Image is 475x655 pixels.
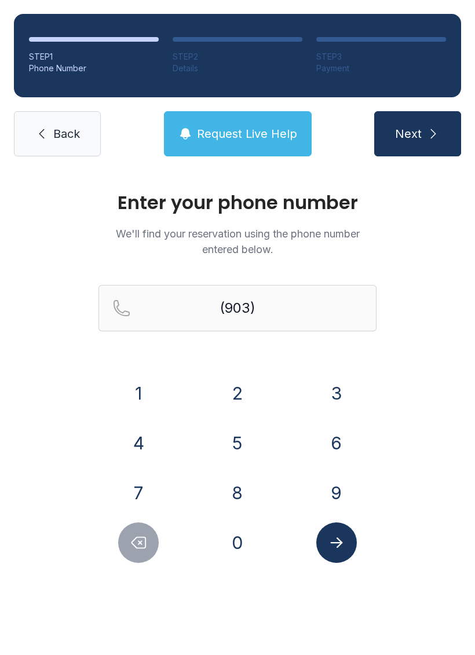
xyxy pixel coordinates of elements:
div: Details [173,63,302,74]
button: 2 [217,373,258,414]
div: Phone Number [29,63,159,74]
button: 8 [217,473,258,513]
div: STEP 1 [29,51,159,63]
button: 3 [316,373,357,414]
div: STEP 3 [316,51,446,63]
button: 0 [217,522,258,563]
button: 4 [118,423,159,463]
button: 6 [316,423,357,463]
p: We'll find your reservation using the phone number entered below. [98,226,377,257]
span: Next [395,126,422,142]
button: 9 [316,473,357,513]
button: Submit lookup form [316,522,357,563]
button: 1 [118,373,159,414]
input: Reservation phone number [98,285,377,331]
div: Payment [316,63,446,74]
button: Delete number [118,522,159,563]
div: STEP 2 [173,51,302,63]
span: Back [53,126,80,142]
button: 7 [118,473,159,513]
button: 5 [217,423,258,463]
span: Request Live Help [197,126,297,142]
h1: Enter your phone number [98,193,377,212]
